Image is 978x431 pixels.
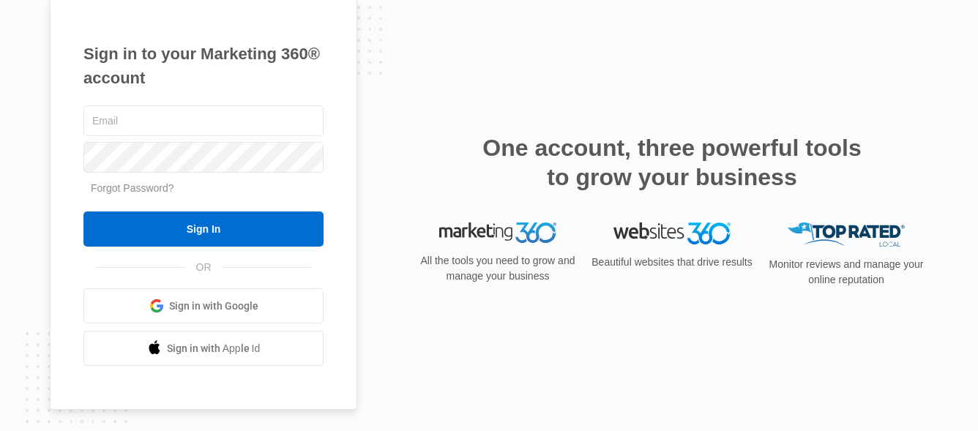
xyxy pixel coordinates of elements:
img: Marketing 360 [439,222,556,243]
h2: One account, three powerful tools to grow your business [478,133,866,192]
a: Sign in with Apple Id [83,331,324,366]
img: Websites 360 [613,222,731,244]
img: Top Rated Local [788,222,905,247]
h1: Sign in to your Marketing 360® account [83,42,324,90]
span: Sign in with Apple Id [167,341,261,356]
input: Sign In [83,211,324,247]
span: OR [186,260,222,275]
input: Email [83,105,324,136]
p: All the tools you need to grow and manage your business [416,253,580,284]
a: Sign in with Google [83,288,324,323]
span: Sign in with Google [169,299,258,314]
p: Monitor reviews and manage your online reputation [764,257,928,288]
a: Forgot Password? [91,182,174,194]
p: Beautiful websites that drive results [590,255,754,270]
